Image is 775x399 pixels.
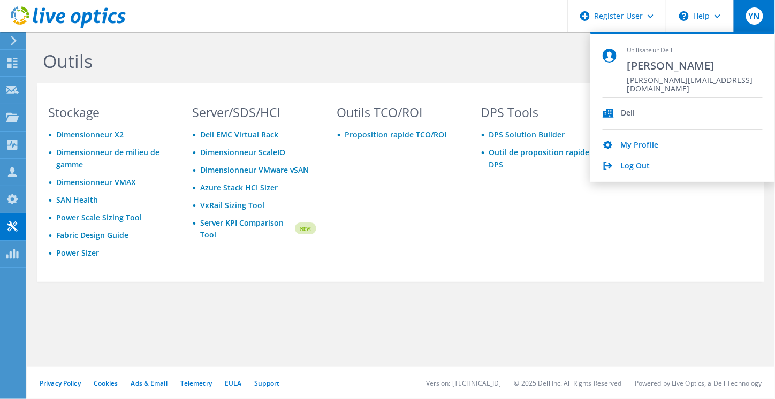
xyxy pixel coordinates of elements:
[201,182,278,193] a: Azure Stack HCI Sizer
[56,177,136,187] a: Dimensionneur VMAX
[43,50,754,72] h1: Outils
[56,212,142,222] a: Power Scale Sizing Tool
[620,141,658,151] a: My Profile
[293,216,316,241] img: new-badge.svg
[225,379,241,388] a: EULA
[489,147,590,170] a: Outil de proposition rapide DPS
[514,379,622,388] li: © 2025 Dell Inc. All Rights Reserved
[621,109,635,119] div: Dell
[131,379,168,388] a: Ads & Email
[94,379,118,388] a: Cookies
[193,106,317,118] h3: Server/SDS/HCI
[201,217,294,241] a: Server KPI Comparison Tool
[489,129,565,140] a: DPS Solution Builder
[56,230,128,240] a: Fabric Design Guide
[56,129,124,140] a: Dimensionneur X2
[201,129,279,140] a: Dell EMC Virtual Rack
[201,165,309,175] a: Dimensionneur VMware vSAN
[627,46,763,55] span: Utilisateur Dell
[56,248,99,258] a: Power Sizer
[627,58,763,73] span: [PERSON_NAME]
[201,147,286,157] a: Dimensionneur ScaleIO
[627,76,763,86] span: [PERSON_NAME][EMAIL_ADDRESS][DOMAIN_NAME]
[56,195,98,205] a: SAN Health
[254,379,279,388] a: Support
[345,129,446,140] a: Proposition rapide TCO/ROI
[40,379,81,388] a: Privacy Policy
[481,106,605,118] h3: DPS Tools
[180,379,212,388] a: Telemetry
[620,162,650,172] a: Log Out
[48,106,172,118] h3: Stockage
[426,379,502,388] li: Version: [TECHNICAL_ID]
[56,147,159,170] a: Dimensionneur de milieu de gamme
[746,7,763,25] span: YN
[635,379,762,388] li: Powered by Live Optics, a Dell Technology
[201,200,265,210] a: VxRail Sizing Tool
[337,106,461,118] h3: Outils TCO/ROI
[679,11,689,21] svg: \n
